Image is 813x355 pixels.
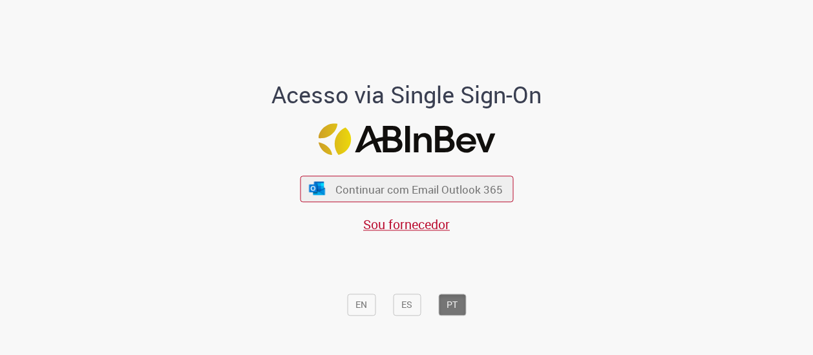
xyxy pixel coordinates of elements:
[438,294,466,316] button: PT
[318,123,495,155] img: Logo ABInBev
[300,176,513,202] button: ícone Azure/Microsoft 360 Continuar com Email Outlook 365
[227,82,586,108] h1: Acesso via Single Sign-On
[363,216,450,233] a: Sou fornecedor
[393,294,421,316] button: ES
[335,181,503,196] span: Continuar com Email Outlook 365
[308,182,326,196] img: ícone Azure/Microsoft 360
[347,294,375,316] button: EN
